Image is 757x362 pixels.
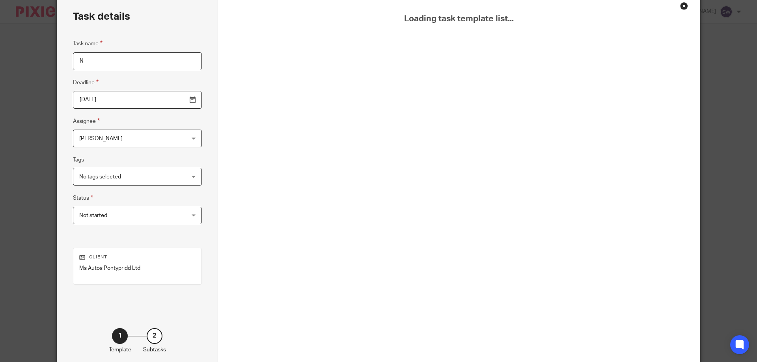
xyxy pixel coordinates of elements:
input: Pick a date [73,91,202,109]
label: Tags [73,156,84,164]
span: No tags selected [79,174,121,180]
label: Task name [73,39,103,48]
div: 2 [147,328,162,344]
label: Assignee [73,117,100,126]
p: Ms Autos Pontypridd Ltd [79,264,196,272]
label: Deadline [73,78,99,87]
p: Subtasks [143,346,166,354]
p: Template [109,346,131,354]
span: [PERSON_NAME] [79,136,123,141]
div: Close this dialog window [680,2,688,10]
h2: Task details [73,10,130,23]
div: 1 [112,328,128,344]
input: Task name [73,52,202,70]
span: Not started [79,213,107,218]
label: Status [73,193,93,202]
span: Loading task template list... [238,14,681,24]
p: Client [79,254,196,260]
